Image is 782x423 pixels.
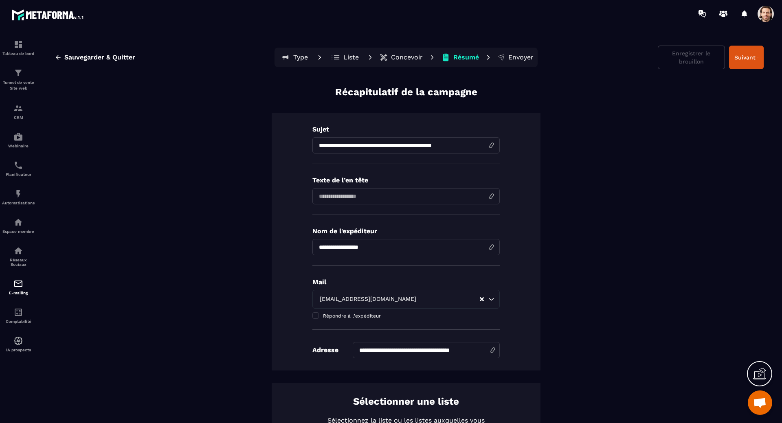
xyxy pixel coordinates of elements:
a: accountantaccountantComptabilité [2,301,35,330]
button: Sauvegarder & Quitter [48,50,141,65]
p: Liste [343,53,359,61]
a: automationsautomationsEspace membre [2,211,35,240]
p: Nom de l'expéditeur [312,227,500,235]
span: Sauvegarder & Quitter [64,53,135,61]
a: formationformationCRM [2,97,35,126]
p: Webinaire [2,144,35,148]
a: formationformationTunnel de vente Site web [2,62,35,97]
p: Mail [312,278,500,286]
p: Automatisations [2,201,35,205]
img: automations [13,336,23,346]
p: Texte de l’en tête [312,176,500,184]
img: automations [13,189,23,199]
p: IA prospects [2,348,35,352]
img: formation [13,68,23,78]
button: Suivant [729,46,764,69]
p: Tunnel de vente Site web [2,80,35,91]
p: Envoyer [508,53,534,61]
div: Search for option [312,290,500,309]
p: Comptabilité [2,319,35,324]
a: formationformationTableau de bord [2,33,35,62]
img: accountant [13,307,23,317]
p: Planificateur [2,172,35,177]
img: logo [11,7,85,22]
img: formation [13,39,23,49]
button: Liste [327,49,363,66]
img: automations [13,132,23,142]
span: [EMAIL_ADDRESS][DOMAIN_NAME] [318,295,418,304]
input: Search for option [418,295,479,304]
p: Récapitulatif de la campagne [335,85,477,99]
p: Résumé [453,53,479,61]
a: social-networksocial-networkRéseaux Sociaux [2,240,35,273]
button: Type [276,49,313,66]
p: E-mailing [2,291,35,295]
button: Envoyer [495,49,536,66]
p: Concevoir [391,53,423,61]
img: email [13,279,23,289]
a: automationsautomationsAutomatisations [2,183,35,211]
a: emailemailE-mailing [2,273,35,301]
img: scheduler [13,160,23,170]
p: Sélectionner une liste [353,395,459,408]
button: Concevoir [377,49,425,66]
p: CRM [2,115,35,120]
p: Tableau de bord [2,51,35,56]
img: social-network [13,246,23,256]
p: Type [293,53,308,61]
a: schedulerschedulerPlanificateur [2,154,35,183]
p: Sujet [312,125,500,133]
p: Réseaux Sociaux [2,258,35,267]
img: automations [13,217,23,227]
p: Espace membre [2,229,35,234]
button: Clear Selected [480,296,484,302]
p: Adresse [312,346,338,354]
a: automationsautomationsWebinaire [2,126,35,154]
button: Résumé [439,49,481,66]
span: Répondre à l'expéditeur [323,313,381,319]
div: Open chat [748,390,772,415]
img: formation [13,103,23,113]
